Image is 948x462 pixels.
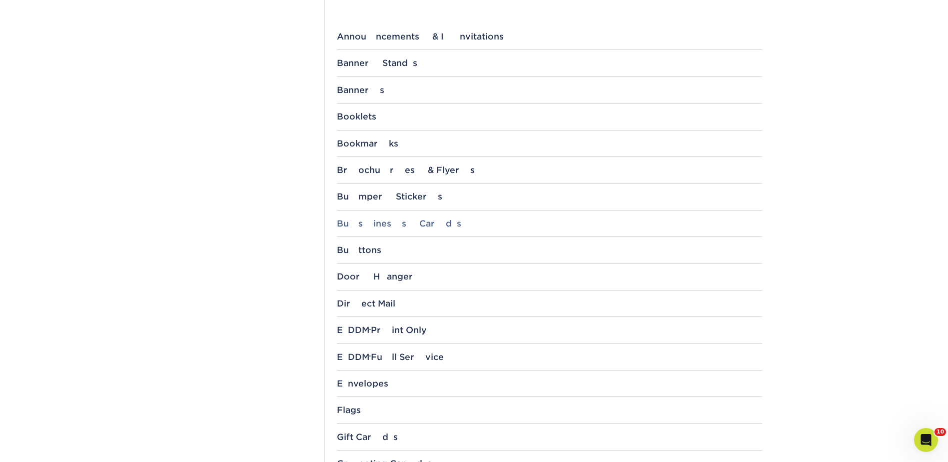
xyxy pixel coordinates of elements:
[369,354,371,359] small: ®
[337,378,762,388] div: Envelopes
[914,428,938,452] iframe: Intercom live chat
[337,271,762,281] div: Door Hanger
[337,58,762,68] div: Banner Stands
[337,352,762,362] div: EDDM Full Service
[337,325,762,335] div: EDDM Print Only
[369,328,371,332] small: ®
[337,165,762,175] div: Brochures & Flyers
[935,428,946,436] span: 10
[337,191,762,201] div: Bumper Stickers
[337,432,762,442] div: Gift Cards
[337,405,762,415] div: Flags
[337,298,762,308] div: Direct Mail
[337,218,762,228] div: Business Cards
[337,138,762,148] div: Bookmarks
[337,31,762,41] div: Announcements & Invitations
[337,85,762,95] div: Banners
[337,111,762,121] div: Booklets
[337,245,762,255] div: Buttons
